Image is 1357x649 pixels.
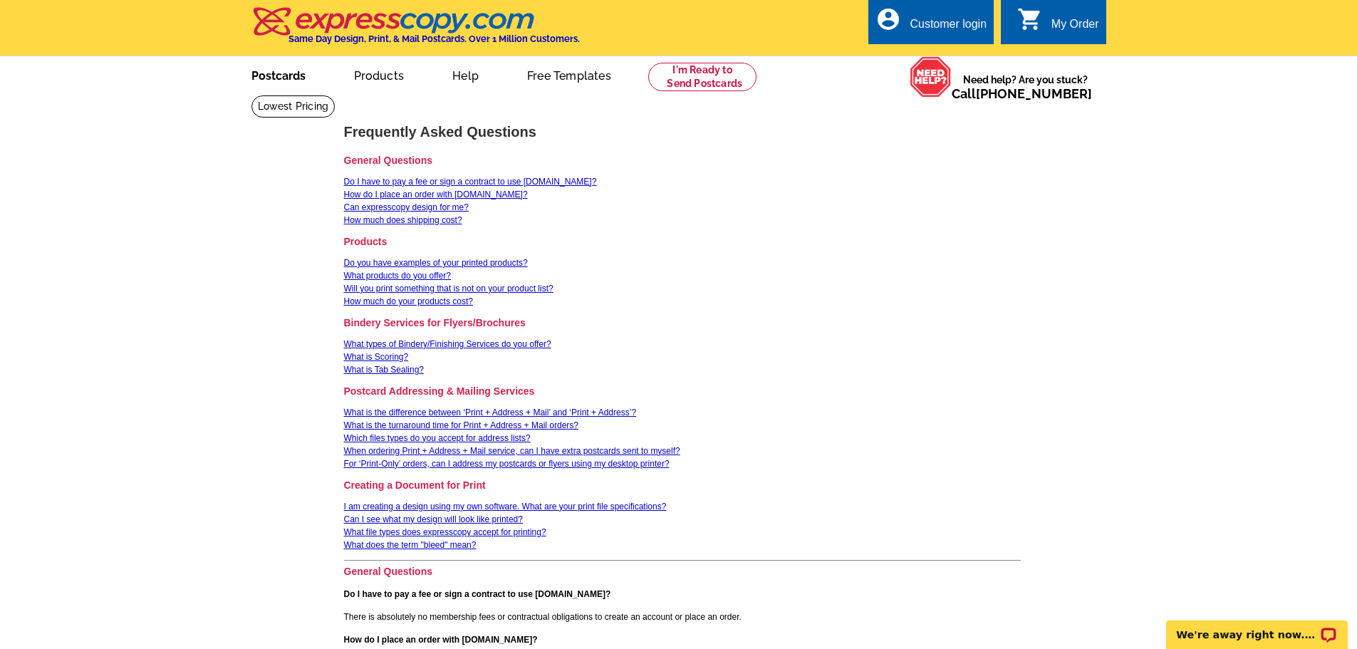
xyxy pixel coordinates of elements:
h3: Creating a Document for Print [344,479,1021,492]
h4: How do I place an order with [DOMAIN_NAME]? [344,635,1021,645]
a: What file types does expresscopy accept for printing? [344,527,546,537]
a: How much do your products cost? [344,296,473,306]
a: Postcards [229,58,328,91]
a: How do I place an order with [DOMAIN_NAME]? [344,189,528,199]
h3: General Questions [344,154,1021,167]
a: For ‘Print-Only’ orders, can I address my postcards or flyers using my desktop printer? [344,459,670,469]
a: What is the turnaround time for Print + Address + Mail orders? [344,420,578,430]
a: What products do you offer? [344,271,452,281]
a: [PHONE_NUMBER] [976,86,1092,101]
span: Need help? Are you stuck? [952,73,1099,101]
a: How much does shipping cost? [344,215,462,225]
a: Will you print something that is not on your product list? [344,284,553,294]
a: What is Tab Sealing? [344,365,425,375]
h4: Do I have to pay a fee or sign a contract to use [DOMAIN_NAME]? [344,589,1021,599]
a: shopping_cart My Order [1017,16,1099,33]
a: Help [430,58,501,91]
a: Free Templates [504,58,634,91]
div: My Order [1051,18,1099,38]
a: Which files types do you accept for address lists? [344,433,531,443]
a: account_circle Customer login [875,16,987,33]
h3: General Questions [344,565,1021,578]
a: Do I have to pay a fee or sign a contract to use [DOMAIN_NAME]? [344,177,597,187]
a: I am creating a design using my own software. What are your print file specifications? [344,502,667,512]
h3: Products [344,235,1021,248]
div: Customer login [910,18,987,38]
a: Do you have examples of your printed products? [344,258,528,268]
h4: Same Day Design, Print, & Mail Postcards. Over 1 Million Customers. [288,33,580,44]
span: Call [952,86,1092,101]
a: Can expresscopy design for me? [344,202,469,212]
a: What does the term "bleed" mean? [344,540,477,550]
img: help [910,56,952,98]
h3: Postcard Addressing & Mailing Services [344,385,1021,398]
h3: Bindery Services for Flyers/Brochures [344,316,1021,329]
a: What is Scoring? [344,352,409,362]
h1: Frequently Asked Questions [344,125,1021,140]
a: Products [331,58,427,91]
a: What is the difference between ‘Print + Address + Mail’ and ‘Print + Address’? [344,407,637,417]
a: When ordering Print + Address + Mail service, can I have extra postcards sent to myself? [344,446,680,456]
i: account_circle [875,6,901,32]
p: There is absolutely no membership fees or contractual obligations to create an account or place a... [344,611,1021,623]
a: Can I see what my design will look like printed? [344,514,523,524]
a: Same Day Design, Print, & Mail Postcards. Over 1 Million Customers. [251,17,580,44]
iframe: LiveChat chat widget [1157,604,1357,649]
i: shopping_cart [1017,6,1043,32]
a: What types of Bindery/Finishing Services do you offer? [344,339,551,349]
